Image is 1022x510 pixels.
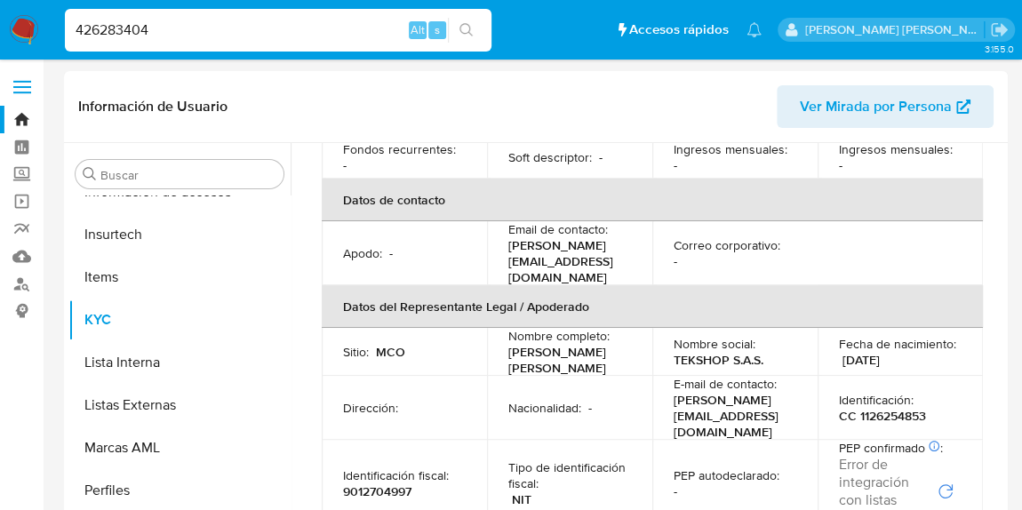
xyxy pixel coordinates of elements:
[343,400,398,416] p: Dirección :
[343,157,347,173] p: -
[674,237,780,253] p: Correo corporativo :
[83,167,97,181] button: Buscar
[674,467,779,483] p: PEP autodeclarado :
[68,384,291,426] button: Listas Externas
[839,336,956,352] p: Fecha de nacimiento :
[376,344,405,360] p: MCO
[990,20,1009,39] a: Salir
[839,408,926,424] p: CC 1126254853
[800,85,952,128] span: Ver Mirada por Persona
[68,341,291,384] button: Lista Interna
[937,482,954,500] button: Reintentar
[435,21,440,38] span: s
[805,21,985,38] p: leonardo.alvarezortiz@mercadolibre.com.co
[674,157,677,173] p: -
[65,19,491,42] input: Buscar usuario o caso...
[508,149,592,165] p: Soft descriptor :
[674,141,787,157] p: Ingresos mensuales :
[508,459,631,491] p: Tipo de identificación fiscal :
[839,392,914,408] p: Identificación :
[674,392,789,440] p: [PERSON_NAME][EMAIL_ADDRESS][DOMAIN_NAME]
[68,426,291,469] button: Marcas AML
[842,352,880,368] p: [DATE]
[68,256,291,299] button: Items
[512,491,531,507] p: NIT
[508,344,624,376] p: [PERSON_NAME] [PERSON_NAME]
[411,21,425,38] span: Alt
[508,237,624,285] p: [PERSON_NAME][EMAIL_ADDRESS][DOMAIN_NAME]
[389,245,393,261] p: -
[674,483,677,499] p: -
[588,400,592,416] p: -
[508,400,581,416] p: Nacionalidad :
[78,98,228,116] h1: Información de Usuario
[343,344,369,360] p: Sitio :
[674,352,763,368] p: TEKSHOP S.A.S.
[322,179,983,221] th: Datos de contacto
[343,141,456,157] p: Fondos recurrentes :
[343,467,449,483] p: Identificación fiscal :
[343,483,411,499] p: 9012704997
[839,440,943,456] p: PEP confirmado :
[777,85,994,128] button: Ver Mirada por Persona
[68,213,291,256] button: Insurtech
[674,376,777,392] p: E-mail de contacto :
[747,22,762,37] a: Notificaciones
[674,253,677,269] p: -
[448,18,484,43] button: search-icon
[839,141,953,157] p: Ingresos mensuales :
[508,221,608,237] p: Email de contacto :
[599,149,603,165] p: -
[100,167,276,183] input: Buscar
[68,299,291,341] button: KYC
[674,336,755,352] p: Nombre social :
[322,285,983,328] th: Datos del Representante Legal / Apoderado
[343,245,382,261] p: Apodo :
[629,20,729,39] span: Accesos rápidos
[508,328,610,344] p: Nombre completo :
[839,157,842,173] p: -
